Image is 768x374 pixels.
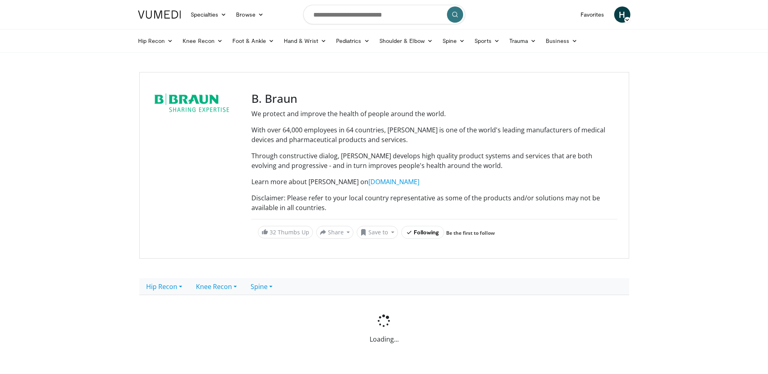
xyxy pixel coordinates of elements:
[374,33,438,49] a: Shoulder & Elbow
[133,33,178,49] a: Hip Recon
[186,6,232,23] a: Specialties
[251,151,617,170] p: Through constructive dialog, [PERSON_NAME] develops high quality product systems and services tha...
[189,278,244,295] a: Knee Recon
[270,228,276,236] span: 32
[470,33,504,49] a: Sports
[438,33,470,49] a: Spine
[251,177,617,187] p: Learn more about [PERSON_NAME] on
[251,193,617,212] p: Disclaimer: Please refer to your local country representative as some of the products and/or solu...
[228,33,279,49] a: Foot & Ankle
[231,6,268,23] a: Browse
[138,11,181,19] img: VuMedi Logo
[614,6,630,23] a: H
[541,33,582,49] a: Business
[446,229,495,236] a: Be the first to follow
[178,33,228,49] a: Knee Recon
[357,226,398,239] button: Save to
[504,33,541,49] a: Trauma
[576,6,609,23] a: Favorites
[258,226,313,238] a: 32 Thumbs Up
[316,226,354,239] button: Share
[244,278,279,295] a: Spine
[331,33,374,49] a: Pediatrics
[368,177,419,186] a: [DOMAIN_NAME]
[401,226,445,239] button: Following
[251,125,617,144] p: With over 64,000 employees in 64 countries, [PERSON_NAME] is one of the world's leading manufactu...
[139,278,189,295] a: Hip Recon
[251,109,617,119] p: We protect and improve the health of people around the world.
[279,33,331,49] a: Hand & Wrist
[303,5,465,24] input: Search topics, interventions
[251,92,617,106] h3: B. Braun
[139,334,629,344] p: Loading...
